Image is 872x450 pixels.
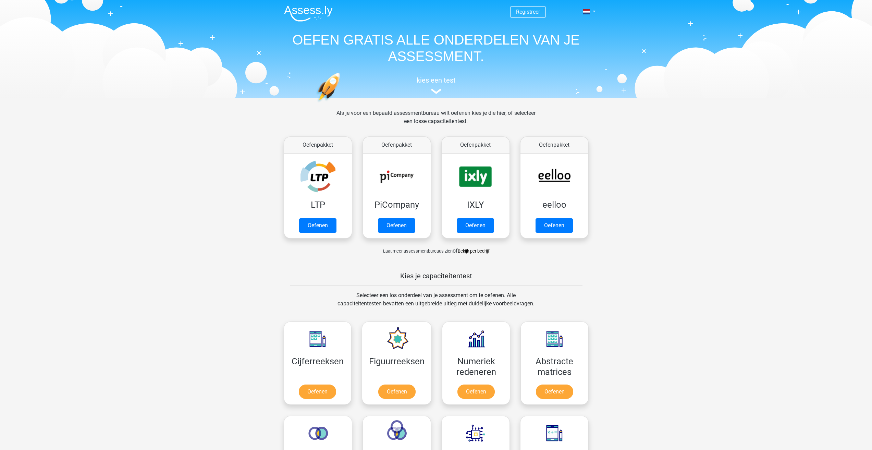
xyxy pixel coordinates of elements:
h5: kies een test [279,76,594,84]
span: Laat meer assessmentbureaus zien [383,248,453,254]
a: Oefenen [299,385,336,399]
a: Oefenen [536,385,573,399]
img: oefenen [316,73,367,135]
a: Oefenen [536,218,573,233]
div: of [279,241,594,255]
h5: Kies je capaciteitentest [290,272,582,280]
h1: OEFEN GRATIS ALLE ONDERDELEN VAN JE ASSESSMENT. [279,32,594,64]
a: Registreer [516,9,540,15]
a: Oefenen [299,218,336,233]
img: assessment [431,89,441,94]
a: Oefenen [457,218,494,233]
a: kies een test [279,76,594,94]
a: Oefenen [457,385,495,399]
img: Assessly [284,5,333,22]
a: Bekijk per bedrijf [458,248,489,254]
a: Oefenen [378,385,416,399]
div: Als je voor een bepaald assessmentbureau wilt oefenen kies je die hier, of selecteer een losse ca... [331,109,541,134]
div: Selecteer een los onderdeel van je assessment om te oefenen. Alle capaciteitentesten bevatten een... [331,291,541,316]
a: Oefenen [378,218,415,233]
